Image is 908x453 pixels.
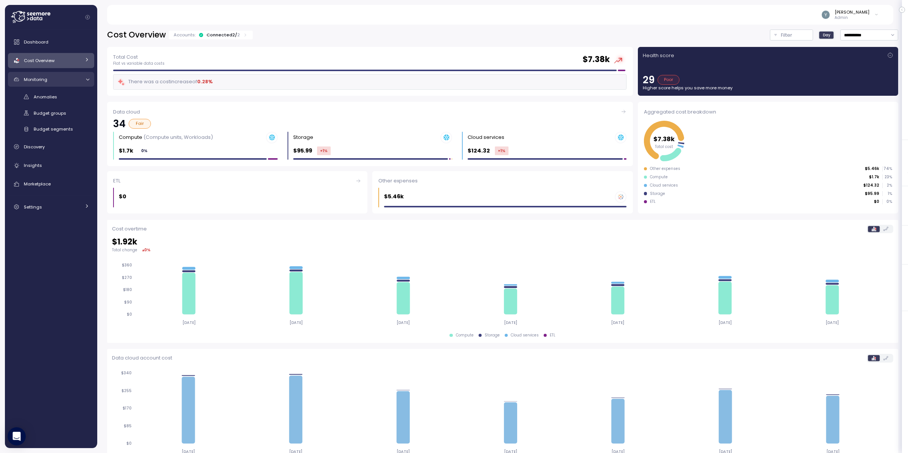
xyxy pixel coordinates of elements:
[143,134,213,141] p: (Compute units, Workloads)
[770,30,813,40] button: Filter
[24,76,47,83] span: Monitoring
[174,32,196,38] p: Accounts:
[781,31,792,39] p: Filter
[863,183,879,188] p: $124.32
[883,191,892,196] p: 1 %
[384,192,404,201] p: $5.46k
[24,58,54,64] span: Cost Overview
[127,312,132,317] tspan: $0
[113,61,165,66] p: Flat vs variable data costs
[835,15,869,20] p: Admin
[24,162,42,168] span: Insights
[8,34,94,50] a: Dashboard
[121,388,132,393] tspan: $255
[495,146,508,155] div: +1 %
[124,423,132,428] tspan: $85
[8,72,94,87] a: Monitoring
[107,102,633,166] a: Data cloud34FairCompute (Compute units, Workloads)$1.7k0%Storage $95.99+1%Cloud services $124.32+1%
[293,134,313,141] div: Storage
[112,237,893,248] h2: $ 1.92k
[643,85,893,91] p: Higher score helps you save more money
[8,177,94,192] a: Marketplace
[207,32,240,38] div: Connected 2 /
[643,52,674,59] p: Health score
[34,94,57,100] span: Anomalies
[24,204,42,210] span: Settings
[142,247,151,253] div: ▴
[123,406,132,411] tspan: $170
[826,320,839,325] tspan: [DATE]
[107,171,367,214] a: ETL$0
[83,14,92,20] button: Collapse navigation
[123,288,132,293] tspan: $180
[8,158,94,173] a: Insights
[182,320,195,325] tspan: [DATE]
[34,126,73,132] span: Budget segments
[511,333,539,338] div: Cloud services
[653,134,675,143] tspan: $7.38k
[650,166,680,171] div: Other expenses
[718,320,732,325] tspan: [DATE]
[883,166,892,171] p: 74 %
[378,177,627,185] div: Other expenses
[658,75,680,85] div: Poor
[112,225,147,233] p: Cost overtime
[485,333,500,338] div: Storage
[119,192,126,201] p: $0
[113,53,165,61] p: Total Cost
[8,53,94,68] a: Cost Overview
[113,108,627,116] div: Data cloud
[883,174,892,180] p: 23 %
[650,174,668,180] div: Compute
[8,139,94,154] a: Discovery
[396,320,410,325] tspan: [DATE]
[144,247,151,253] div: 0 %
[823,32,830,38] span: Day
[119,146,133,155] p: $1.7k
[119,134,213,141] div: Compute
[138,146,151,155] div: 0 %
[650,183,678,188] div: Cloud services
[121,370,132,375] tspan: $340
[289,320,303,325] tspan: [DATE]
[655,144,673,149] tspan: Total cost
[34,110,66,116] span: Budget groups
[550,333,555,338] div: ETL
[126,441,132,446] tspan: $0
[611,320,624,325] tspan: [DATE]
[117,78,213,86] div: There was a cost increase of
[883,199,892,204] p: 0 %
[24,39,48,45] span: Dashboard
[24,144,45,150] span: Discovery
[468,134,504,141] div: Cloud services
[237,32,240,38] p: 2
[197,78,213,86] div: 0.28 %
[456,333,474,338] div: Compute
[112,354,172,362] p: Data cloud account cost
[643,75,655,85] p: 29
[822,11,830,19] img: ACg8ocKvqwnLMA34EL5-0z6HW-15kcrLxT5Mmx2M21tMPLYJnykyAQ=s96-c
[835,9,869,15] div: [PERSON_NAME]
[583,54,610,65] h2: $ 7.38k
[122,263,132,268] tspan: $360
[874,199,879,204] p: $0
[112,248,137,253] p: Total change
[169,31,253,39] div: Accounts:Connected2/2
[317,146,331,155] div: +1 %
[650,191,665,196] div: Storage
[122,275,132,280] tspan: $270
[8,90,94,103] a: Anomalies
[869,174,879,180] p: $1.7k
[865,191,879,196] p: $95.99
[650,199,656,204] div: ETL
[24,181,51,187] span: Marketplace
[107,30,166,40] h2: Cost Overview
[8,107,94,119] a: Budget groups
[293,146,312,155] p: $95.99
[8,123,94,135] a: Budget segments
[504,320,517,325] tspan: [DATE]
[8,427,26,445] div: Open Intercom Messenger
[468,146,490,155] p: $124.32
[124,300,132,305] tspan: $90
